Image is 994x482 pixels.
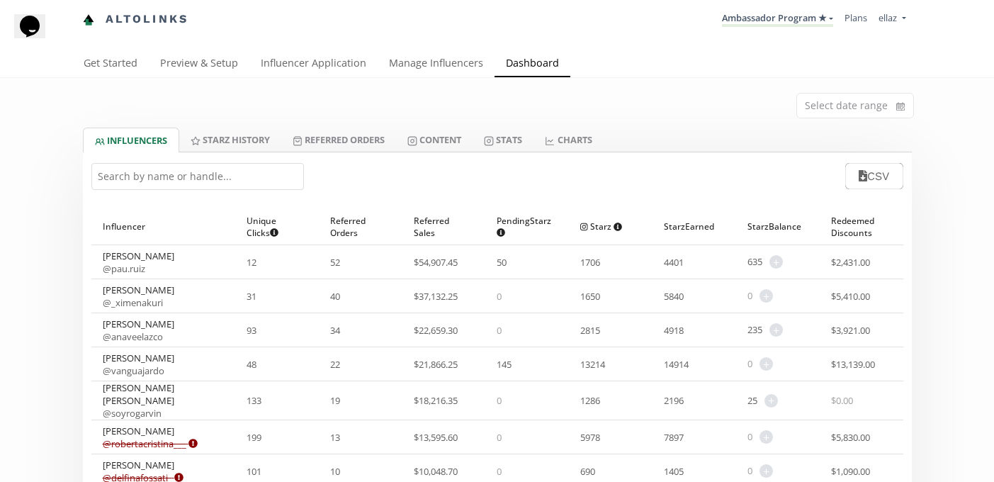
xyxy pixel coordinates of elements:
span: 690 [580,465,595,478]
a: Referred Orders [281,128,396,152]
span: 0 [497,431,502,444]
span: $ 2,431.00 [831,256,870,269]
span: 93 [247,324,256,337]
span: 133 [247,394,261,407]
span: Unique Clicks [247,215,296,239]
span: 4918 [664,324,684,337]
span: + [759,464,773,478]
a: Starz HISTORY [179,128,281,152]
span: 12 [247,256,256,269]
iframe: chat widget [14,14,60,57]
span: $ 0.00 [831,394,853,407]
span: $ 22,659.30 [414,324,458,337]
span: 48 [247,358,256,371]
span: 19 [330,394,340,407]
a: @vanguajardo [103,364,164,377]
span: 50 [497,256,507,269]
span: $ 3,921.00 [831,324,870,337]
span: + [769,255,783,269]
span: 4401 [664,256,684,269]
span: 0 [497,394,502,407]
div: Referred Sales [414,208,475,245]
svg: calendar [896,99,905,113]
a: ellaz [879,11,905,28]
span: 235 [747,323,762,337]
div: [PERSON_NAME] [103,250,174,275]
input: Search by name or handle... [91,163,304,190]
span: 0 [497,324,502,337]
span: 25 [747,394,757,408]
div: [PERSON_NAME] [103,352,174,377]
a: Stats [473,128,533,152]
span: $ 21,866.25 [414,358,458,371]
span: 10 [330,465,340,478]
span: 22 [330,358,340,371]
span: 1706 [580,256,600,269]
span: 40 [330,290,340,303]
span: 0 [497,465,502,478]
div: Starz Balance [747,208,808,245]
span: + [759,357,773,371]
span: 1650 [580,290,600,303]
a: @robertacristina___ [103,437,198,450]
span: + [759,430,773,444]
span: 0 [747,464,752,478]
span: Pending Starz [497,215,551,239]
a: @soyrogarvin [103,407,162,420]
span: 14914 [664,358,689,371]
span: 1405 [664,465,684,478]
div: Influencer [103,208,225,245]
div: Referred Orders [330,208,391,245]
div: [PERSON_NAME] [103,284,174,309]
span: 2815 [580,324,600,337]
span: Starz [580,220,622,232]
span: + [769,323,783,337]
span: 0 [747,289,752,303]
a: Get Started [72,50,149,79]
span: 13 [330,431,340,444]
div: [PERSON_NAME] [103,318,174,343]
div: Redeemed Discounts [831,208,892,245]
span: $ 10,048.70 [414,465,458,478]
a: Influencer Application [249,50,378,79]
span: + [764,394,778,408]
a: @_ximenakuri [103,296,163,309]
span: $ 1,090.00 [831,465,870,478]
span: 5978 [580,431,600,444]
a: Ambassador Program ★ [722,11,833,27]
span: 7897 [664,431,684,444]
span: 52 [330,256,340,269]
span: 0 [497,290,502,303]
span: 5840 [664,290,684,303]
span: $ 54,907.45 [414,256,458,269]
span: 0 [747,430,752,444]
span: $ 5,830.00 [831,431,870,444]
a: INFLUENCERS [83,128,179,152]
span: $ 37,132.25 [414,290,458,303]
span: 2196 [664,394,684,407]
a: Content [396,128,473,152]
span: $ 18,216.35 [414,394,458,407]
div: [PERSON_NAME] [103,425,198,450]
span: 34 [330,324,340,337]
a: Plans [845,11,867,24]
div: [PERSON_NAME] [PERSON_NAME] [103,381,225,420]
img: favicon-32x32.png [83,14,94,26]
span: 31 [247,290,256,303]
span: 0 [747,357,752,371]
a: @pau.ruiz [103,262,145,275]
a: CHARTS [533,128,603,152]
a: @anaveelazco [103,330,163,343]
span: 635 [747,255,762,269]
div: Starz Earned [664,208,725,245]
a: Dashboard [495,50,570,79]
span: 101 [247,465,261,478]
span: + [759,289,773,303]
span: $ 5,410.00 [831,290,870,303]
span: 145 [497,358,512,371]
span: 1286 [580,394,600,407]
a: Manage Influencers [378,50,495,79]
span: $ 13,595.60 [414,431,458,444]
button: CSV [845,163,903,189]
span: ellaz [879,11,897,24]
